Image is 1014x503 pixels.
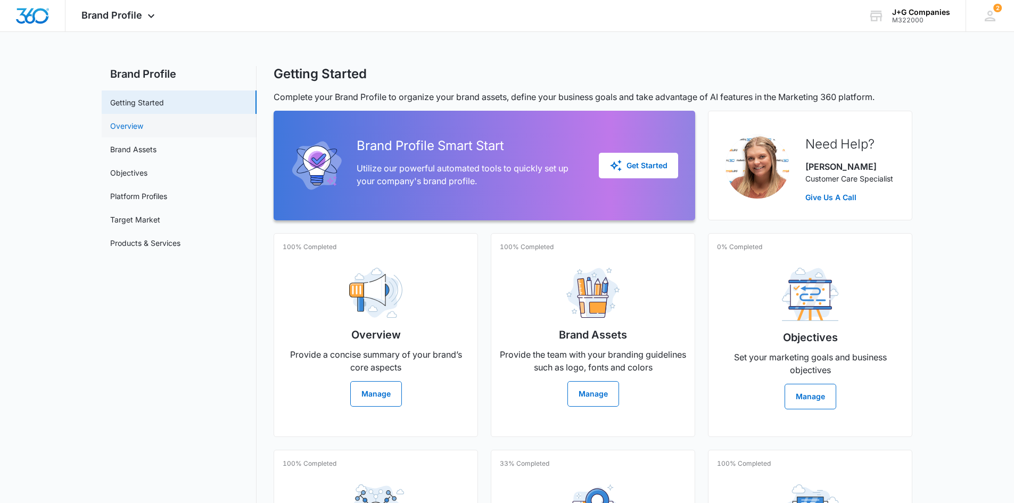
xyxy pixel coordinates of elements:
[110,214,160,225] a: Target Market
[283,459,336,468] p: 100% Completed
[110,191,167,202] a: Platform Profiles
[81,10,142,21] span: Brand Profile
[805,160,893,173] p: [PERSON_NAME]
[785,384,836,409] button: Manage
[726,135,789,199] img: Jamie Dagg
[892,8,950,17] div: account name
[599,153,678,178] button: Get Started
[102,66,257,82] h2: Brand Profile
[559,327,627,343] h2: Brand Assets
[357,162,582,187] p: Utilize our powerful automated tools to quickly set up your company's brand profile.
[717,242,762,252] p: 0% Completed
[283,348,469,374] p: Provide a concise summary of your brand’s core aspects
[274,233,478,437] a: 100% CompletedOverviewProvide a concise summary of your brand’s core aspectsManage
[500,242,554,252] p: 100% Completed
[357,136,582,155] h2: Brand Profile Smart Start
[110,237,180,249] a: Products & Services
[993,4,1002,12] div: notifications count
[805,173,893,184] p: Customer Care Specialist
[274,66,367,82] h1: Getting Started
[567,381,619,407] button: Manage
[708,233,912,437] a: 0% CompletedObjectivesSet your marketing goals and business objectivesManage
[805,192,893,203] a: Give Us A Call
[500,348,686,374] p: Provide the team with your branding guidelines such as logo, fonts and colors
[110,144,156,155] a: Brand Assets
[609,159,667,172] div: Get Started
[283,242,336,252] p: 100% Completed
[491,233,695,437] a: 100% CompletedBrand AssetsProvide the team with your branding guidelines such as logo, fonts and ...
[274,90,912,103] p: Complete your Brand Profile to organize your brand assets, define your business goals and take ad...
[351,327,401,343] h2: Overview
[717,351,903,376] p: Set your marketing goals and business objectives
[717,459,771,468] p: 100% Completed
[892,17,950,24] div: account id
[110,120,143,131] a: Overview
[110,167,147,178] a: Objectives
[783,329,838,345] h2: Objectives
[993,4,1002,12] span: 2
[805,135,893,154] h2: Need Help?
[110,97,164,108] a: Getting Started
[500,459,549,468] p: 33% Completed
[350,381,402,407] button: Manage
